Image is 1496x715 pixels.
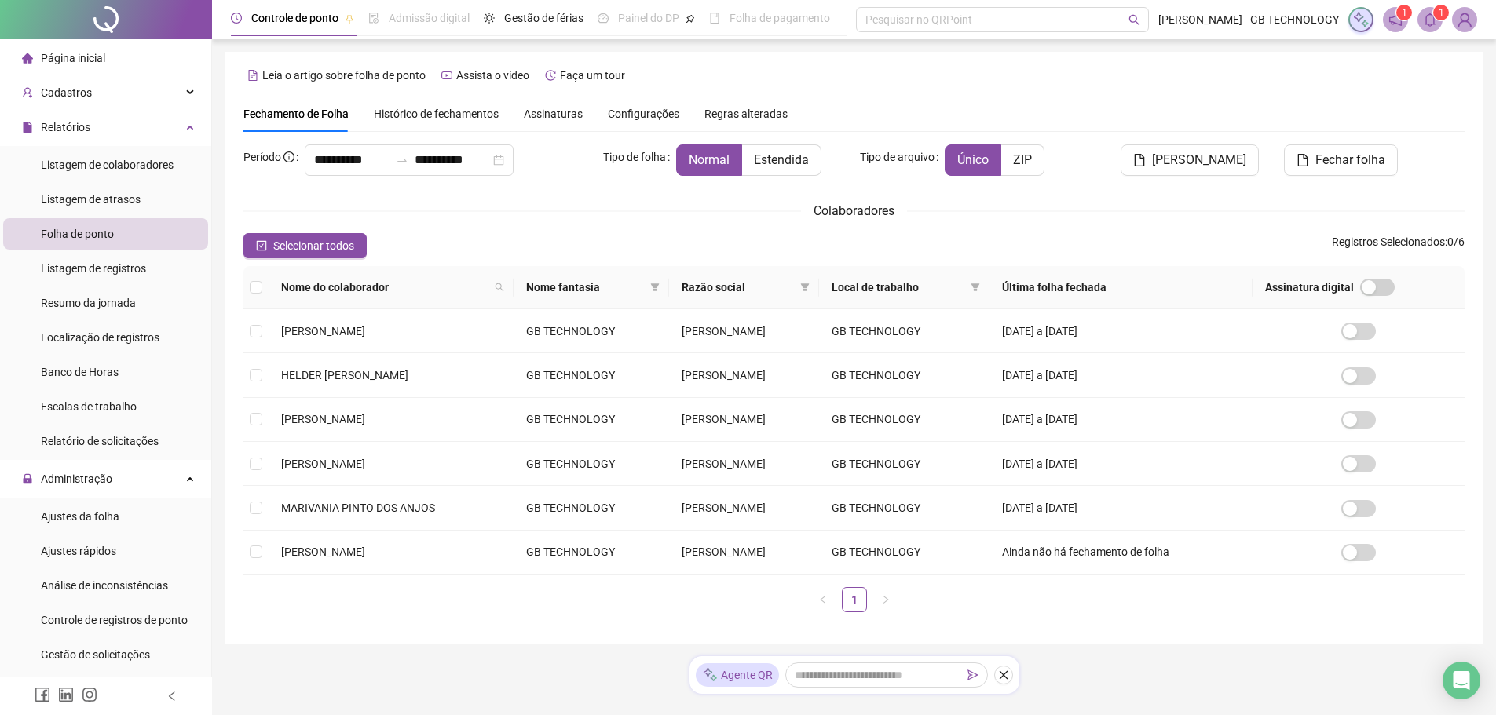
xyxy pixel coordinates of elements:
span: 1 [1439,7,1444,18]
span: search [495,283,504,292]
td: GB TECHNOLOGY [514,486,669,530]
span: Leia o artigo sobre folha de ponto [262,69,426,82]
span: pushpin [686,14,695,24]
button: [PERSON_NAME] [1121,144,1259,176]
td: [PERSON_NAME] [669,486,818,530]
img: sparkle-icon.fc2bf0ac1784a2077858766a79e2daf3.svg [702,666,718,683]
span: Tipo de arquivo [860,148,935,166]
span: Resumo da jornada [41,297,136,309]
span: bell [1423,13,1437,27]
button: right [873,587,898,612]
td: [PERSON_NAME] [669,442,818,486]
span: book [709,13,720,24]
sup: 1 [1433,5,1449,20]
span: Banco de Horas [41,366,119,378]
span: Gestão de férias [504,12,583,24]
span: Razão social [682,279,793,296]
span: youtube [441,70,452,81]
span: filter [971,283,980,292]
span: Faça um tour [560,69,625,82]
td: [DATE] a [DATE] [989,442,1253,486]
span: close [998,669,1009,680]
th: Última folha fechada [989,266,1253,309]
span: Histórico de fechamentos [374,108,499,120]
span: Análise de inconsistências [41,579,168,592]
td: [DATE] a [DATE] [989,309,1253,353]
td: GB TECHNOLOGY [819,442,990,486]
span: swap-right [396,154,408,166]
span: Ajustes da folha [41,510,119,523]
span: Escalas de trabalho [41,400,137,413]
span: Listagem de atrasos [41,193,141,206]
td: GB TECHNOLOGY [819,531,990,575]
span: Fechar folha [1315,151,1385,170]
span: 1 [1402,7,1407,18]
span: facebook [35,687,50,702]
span: Gestão de solicitações [41,648,150,661]
td: GB TECHNOLOGY [819,309,990,353]
div: Agente QR [696,663,779,687]
span: filter [800,283,810,292]
button: Fechar folha [1284,144,1398,176]
span: file [1133,154,1146,166]
td: GB TECHNOLOGY [514,353,669,397]
td: GB TECHNOLOGY [819,398,990,442]
td: [PERSON_NAME] [669,531,818,575]
span: Período [243,151,281,163]
span: lock [22,473,33,484]
button: Selecionar todos [243,233,367,258]
img: 17262 [1453,8,1476,31]
span: right [881,595,891,604]
td: GB TECHNOLOGY [514,309,669,353]
span: send [967,669,978,680]
span: sun [484,13,495,24]
span: [PERSON_NAME] [281,545,365,558]
span: Folha de ponto [41,228,114,240]
span: instagram [82,687,97,702]
span: Folha de pagamento [730,12,830,24]
span: Configurações [608,108,679,119]
li: Página anterior [810,587,836,612]
span: Assinatura digital [1265,279,1354,296]
span: left [818,595,828,604]
span: Ajustes rápidos [41,545,116,557]
span: filter [650,283,660,292]
span: HELDER [PERSON_NAME] [281,369,408,381]
td: [PERSON_NAME] [669,398,818,442]
td: [DATE] a [DATE] [989,353,1253,397]
td: [DATE] a [DATE] [989,486,1253,530]
span: pushpin [345,14,354,24]
span: Assinaturas [524,108,583,119]
span: home [22,53,33,64]
span: [PERSON_NAME] [281,458,365,470]
img: sparkle-icon.fc2bf0ac1784a2077858766a79e2daf3.svg [1352,11,1370,28]
td: GB TECHNOLOGY [819,353,990,397]
span: clock-circle [231,13,242,24]
span: Cadastros [41,86,92,99]
span: file-text [247,70,258,81]
li: Próxima página [873,587,898,612]
a: 1 [843,588,866,611]
span: history [545,70,556,81]
span: Colaboradores [814,203,894,218]
span: info-circle [283,151,294,162]
td: [PERSON_NAME] [669,353,818,397]
span: check-square [256,240,267,251]
span: left [166,691,177,702]
span: Nome fantasia [526,279,644,296]
span: Normal [689,152,730,167]
span: [PERSON_NAME] - GB TECHNOLOGY [1158,11,1339,28]
span: Selecionar todos [273,237,354,254]
span: to [396,154,408,166]
span: Único [957,152,989,167]
span: Ainda não há fechamento de folha [1002,545,1169,558]
span: file-done [368,13,379,24]
span: Estendida [754,152,809,167]
td: [PERSON_NAME] [669,309,818,353]
span: filter [797,275,813,299]
span: Assista o vídeo [456,69,529,82]
span: file [1297,154,1309,166]
span: Controle de ponto [251,12,338,24]
span: Tipo de folha [603,148,666,166]
td: GB TECHNOLOGY [514,531,669,575]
